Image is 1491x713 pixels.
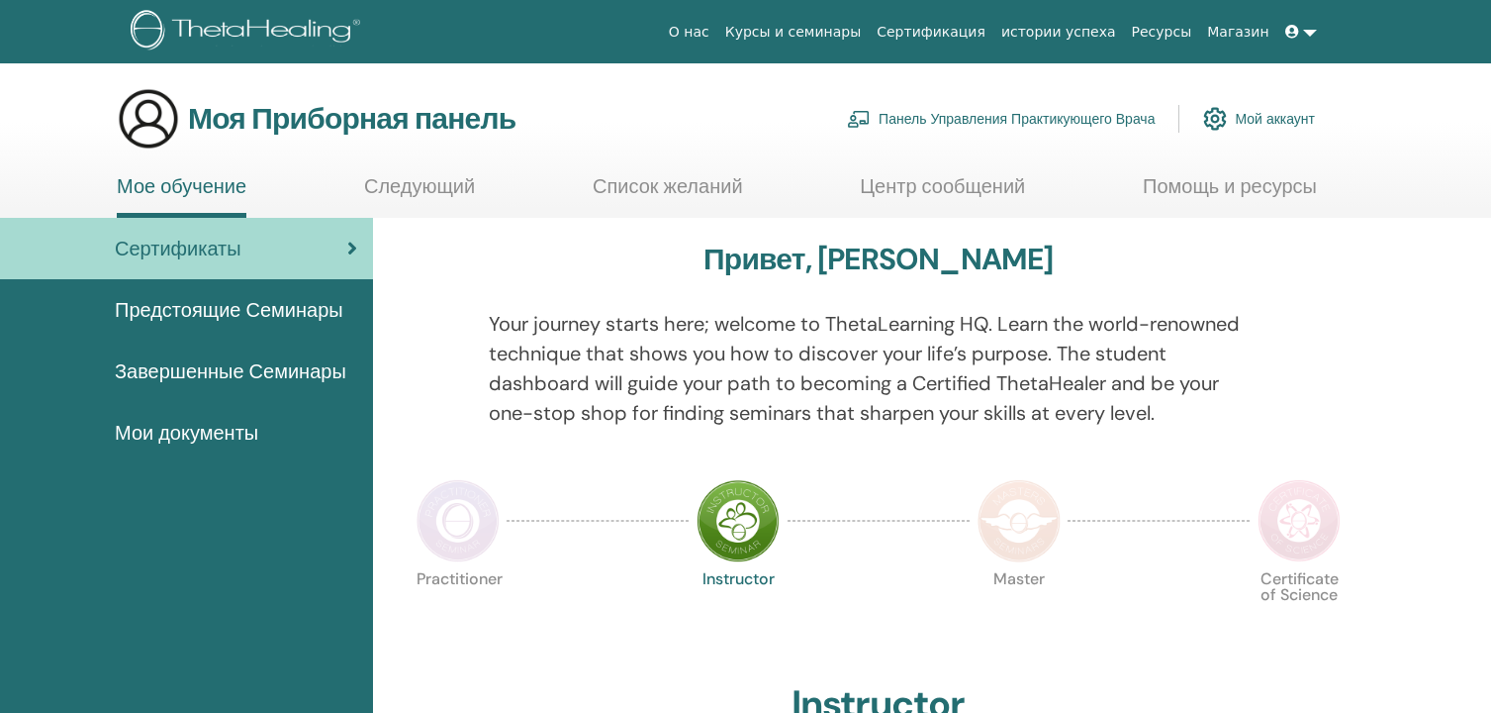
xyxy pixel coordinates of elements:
a: Курсы и семинары [717,14,870,51]
span: Предстоящие Семинары [115,295,343,325]
span: Сертификаты [115,234,241,263]
img: logo.png [131,10,367,54]
h3: Привет, [PERSON_NAME] [703,242,1054,277]
p: Master [978,571,1061,655]
img: cog.svg [1203,102,1227,136]
img: Instructor [697,479,780,562]
img: Certificate of Science [1258,479,1341,562]
span: Мои документы [115,418,258,448]
a: Мое обучение [117,174,246,218]
a: Сертификация [869,14,993,51]
a: Помощь и ресурсы [1143,174,1317,213]
a: Панель Управления Практикующего Врача [847,97,1155,141]
a: Магазин [1199,14,1276,51]
p: Practitioner [417,571,500,655]
p: Instructor [697,571,780,655]
a: истории успеха [993,14,1124,51]
img: chalkboard-teacher.svg [847,110,871,128]
a: Следующий [364,174,475,213]
a: Мой аккаунт [1203,97,1315,141]
a: Список желаний [593,174,743,213]
p: Certificate of Science [1258,571,1341,655]
a: О нас [661,14,717,51]
img: Master [978,479,1061,562]
a: Ресурсы [1124,14,1200,51]
a: Центр сообщений [860,174,1025,213]
p: Your journey starts here; welcome to ThetaLearning HQ. Learn the world-renowned technique that sh... [489,309,1267,428]
span: Завершенные Семинары [115,356,346,386]
h3: Моя Приборная панель [188,101,515,137]
img: Practitioner [417,479,500,562]
img: generic-user-icon.jpg [117,87,180,151]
